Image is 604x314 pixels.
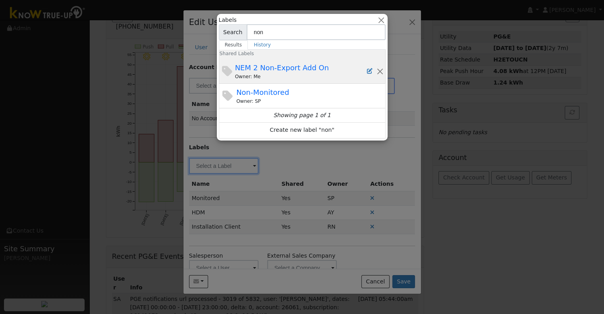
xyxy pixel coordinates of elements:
a: Results [219,40,248,50]
span: Non-Monitored [236,88,289,96]
span: Search [219,24,247,40]
button: Delete Label [376,67,384,75]
div: Allanah Young [235,73,367,80]
span: Create new label "non" [270,126,334,135]
h6: Shared Labels [214,48,225,60]
div: Samantha Perry [236,98,384,105]
span: NEM 2 Non-Export Add On [235,64,329,72]
a: Edit Label [367,67,372,75]
a: History [248,40,277,50]
i: Showing page 1 of 1 [273,111,330,119]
